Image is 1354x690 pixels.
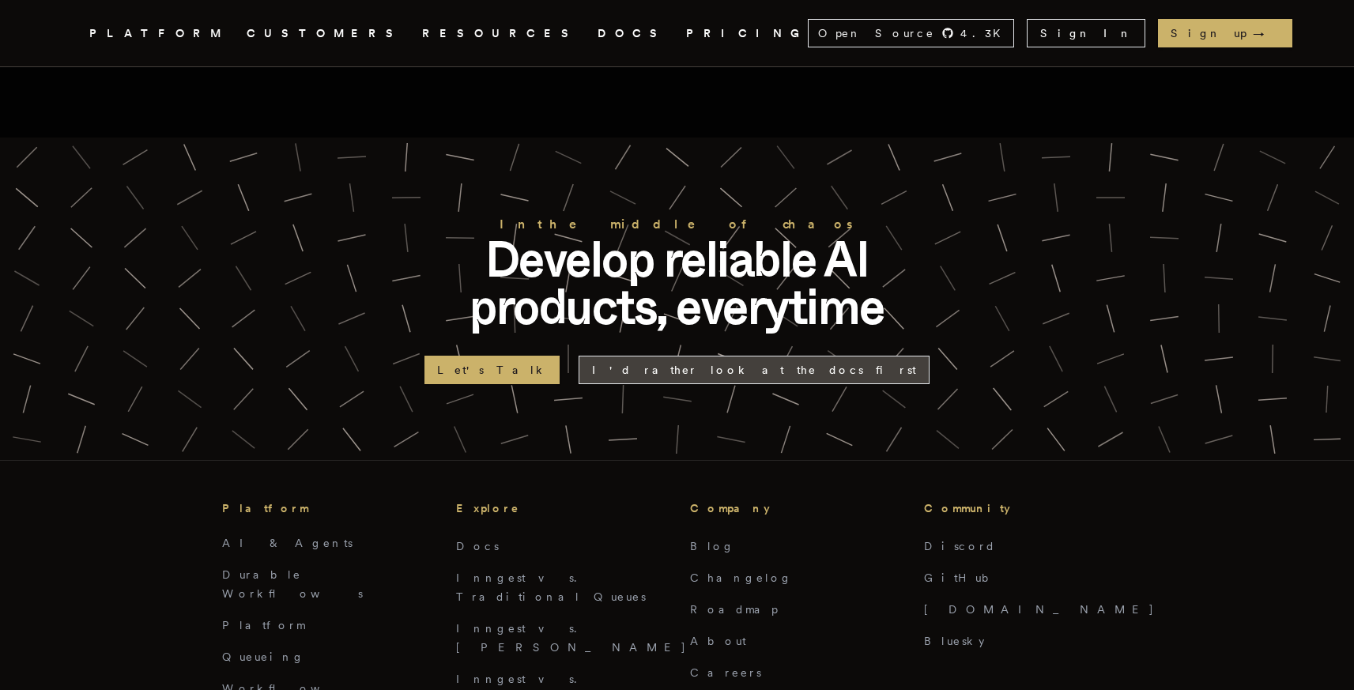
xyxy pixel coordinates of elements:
a: Sign In [1027,19,1145,47]
h3: Platform [222,499,431,518]
a: Changelog [690,571,793,584]
a: Inngest vs. [PERSON_NAME] [456,622,687,654]
h3: Community [924,499,1133,518]
a: PRICING [686,24,808,43]
a: Blog [690,540,735,552]
a: About [690,635,746,647]
a: DOCS [598,24,667,43]
a: GitHub [924,571,999,584]
a: I'd rather look at the docs first [579,356,930,384]
a: Durable Workflows [222,568,363,600]
a: Sign up [1158,19,1292,47]
span: 4.3 K [960,25,1010,41]
a: Bluesky [924,635,984,647]
button: PLATFORM [89,24,228,43]
button: RESOURCES [422,24,579,43]
a: CUSTOMERS [247,24,403,43]
a: Discord [924,540,996,552]
a: Inngest vs. Traditional Queues [456,571,646,603]
a: Roadmap [690,603,778,616]
span: → [1253,25,1280,41]
p: Develop reliable AI products, everytime [424,236,930,330]
a: AI & Agents [222,537,353,549]
a: Platform [222,619,305,632]
h2: In the middle of chaos [424,213,930,236]
span: Open Source [818,25,935,41]
a: [DOMAIN_NAME] [924,603,1155,616]
a: Careers [690,666,761,679]
a: Let's Talk [424,356,560,384]
a: Queueing [222,650,305,663]
a: Docs [456,540,499,552]
h3: Company [690,499,899,518]
h3: Explore [456,499,665,518]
